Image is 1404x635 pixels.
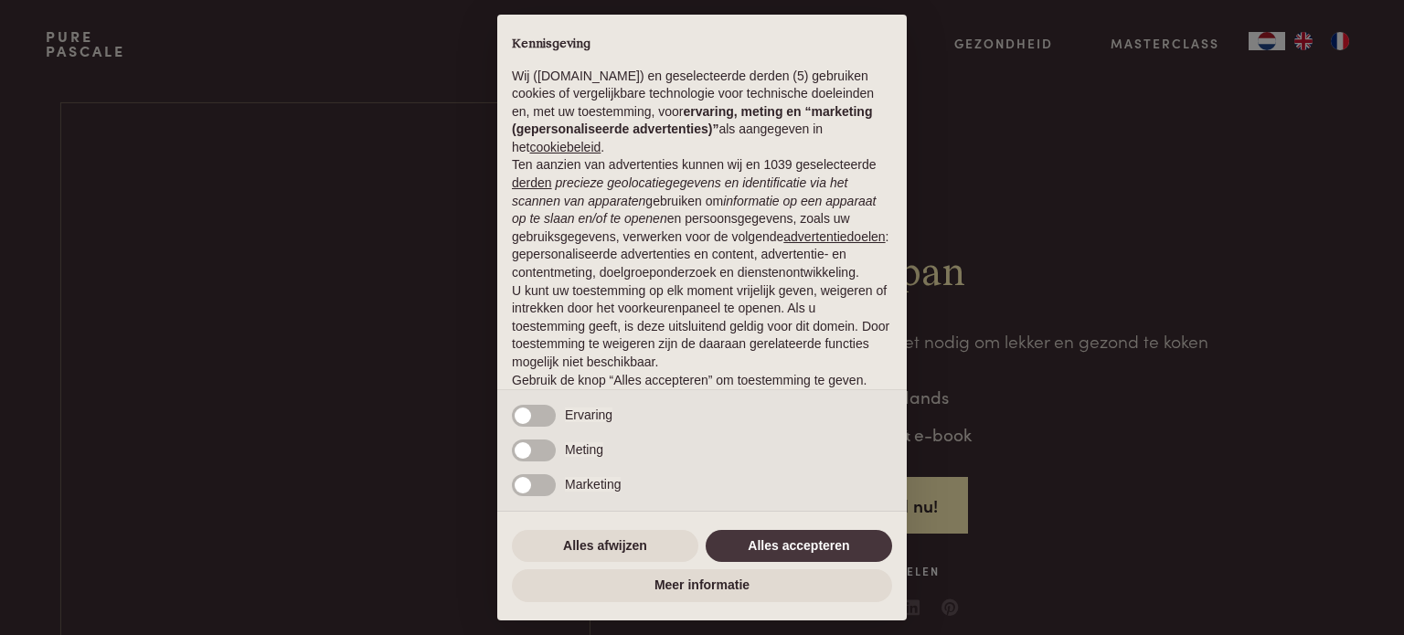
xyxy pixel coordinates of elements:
[512,282,892,372] p: U kunt uw toestemming op elk moment vrijelijk geven, weigeren of intrekken door het voorkeurenpan...
[783,228,885,247] button: advertentiedoelen
[512,68,892,157] p: Wij ([DOMAIN_NAME]) en geselecteerde derden (5) gebruiken cookies of vergelijkbare technologie vo...
[512,156,892,281] p: Ten aanzien van advertenties kunnen wij en 1039 geselecteerde gebruiken om en persoonsgegevens, z...
[512,569,892,602] button: Meer informatie
[529,140,601,154] a: cookiebeleid
[512,175,552,193] button: derden
[512,530,698,563] button: Alles afwijzen
[565,477,621,492] span: Marketing
[565,407,612,422] span: Ervaring
[512,372,892,426] p: Gebruik de knop “Alles accepteren” om toestemming te geven. Gebruik de knop “Alles afwijzen” om d...
[565,442,603,457] span: Meting
[512,104,872,137] strong: ervaring, meting en “marketing (gepersonaliseerde advertenties)”
[512,37,892,53] h2: Kennisgeving
[512,194,877,227] em: informatie op een apparaat op te slaan en/of te openen
[706,530,892,563] button: Alles accepteren
[512,175,847,208] em: precieze geolocatiegegevens en identificatie via het scannen van apparaten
